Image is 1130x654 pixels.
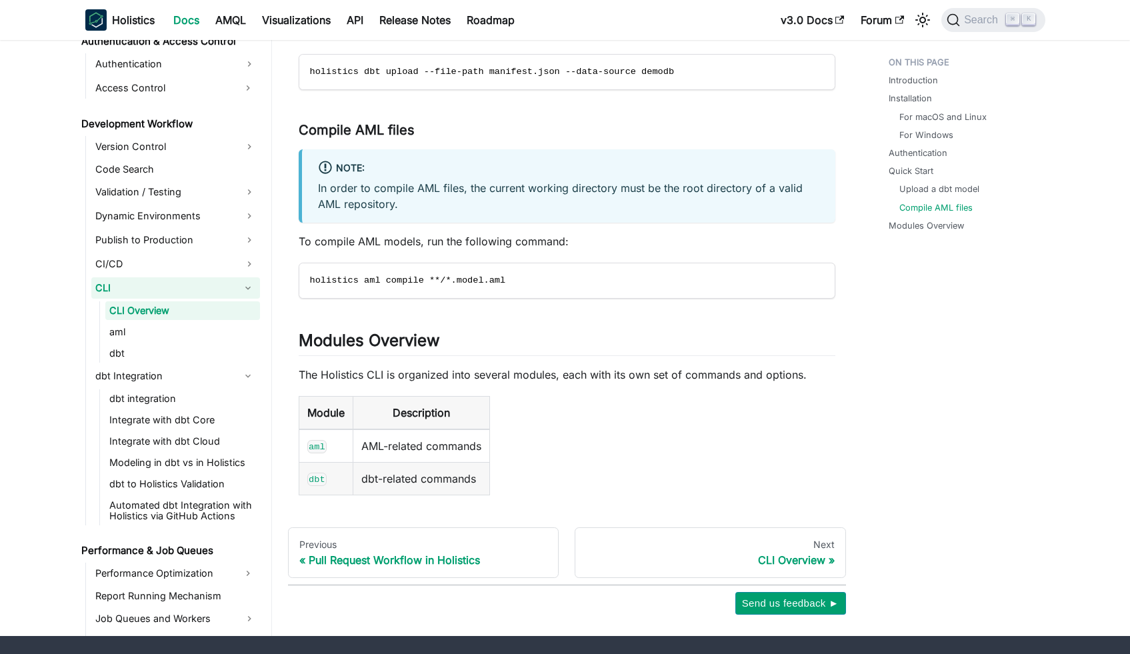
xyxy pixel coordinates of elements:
a: API [339,9,371,31]
a: Development Workflow [77,115,260,133]
button: Collapse sidebar category 'dbt Integration' [236,365,260,387]
a: aml [307,439,327,453]
kbd: K [1022,13,1035,25]
td: dbt-related commands [353,463,489,495]
img: Holistics [85,9,107,31]
a: PreviousPull Request Workflow in Holistics [288,527,559,578]
b: Holistics [112,12,155,28]
a: Visualizations [254,9,339,31]
div: CLI Overview [586,553,835,567]
a: Docs [165,9,207,31]
button: Collapse sidebar category 'CLI' [236,277,260,299]
a: Access Control [91,77,236,99]
nav: Docs pages [288,527,846,578]
a: Upload a dbt model [899,183,979,195]
h3: Compile AML files [299,122,835,139]
a: Installation [889,92,932,105]
a: Quick Start [889,165,933,177]
a: Authentication [91,53,260,75]
a: dbt [105,344,260,363]
a: Validation / Testing [91,181,260,203]
a: Authentication [889,147,947,159]
a: HolisticsHolistics [85,9,155,31]
a: aml [105,323,260,341]
a: Roadmap [459,9,523,31]
p: To compile AML models, run the following command: [299,233,835,249]
a: CI/CD [91,253,260,275]
td: AML-related commands [353,429,489,463]
code: aml [307,440,327,453]
div: Previous [299,539,548,551]
a: Compile AML files [899,201,973,214]
div: Pull Request Workflow in Holistics [299,553,548,567]
a: For macOS and Linux [899,111,987,123]
a: Job Queues and Workers [91,608,260,629]
a: v3.0 Docs [773,9,853,31]
a: dbt to Holistics Validation [105,475,260,493]
button: Switch between dark and light mode (currently light mode) [912,9,933,31]
a: Automated dbt Integration with Holistics via GitHub Actions [105,496,260,525]
span: holistics aml compile **/*.model.aml [310,275,506,285]
span: Send us feedback ► [742,595,839,612]
a: dbt [307,472,327,485]
a: Forum [853,9,912,31]
nav: Docs sidebar [72,22,272,636]
a: Modeling in dbt vs in Holistics [105,453,260,472]
a: Code Search [91,160,260,179]
a: Integrate with dbt Core [105,411,260,429]
a: For Windows [899,129,953,141]
div: Next [586,539,835,551]
button: Search (Command+K) [941,8,1045,32]
span: Search [960,14,1006,26]
a: Dynamic Environments [91,205,260,227]
a: Publish to Production [91,229,260,251]
a: Performance & Job Queues [77,541,260,560]
a: Report Running Mechanism [91,587,260,605]
a: Version Control [91,136,260,157]
a: Integrate with dbt Cloud [105,432,260,451]
a: Release Notes [371,9,459,31]
button: Expand sidebar category 'Access Control' [236,77,260,99]
a: dbt integration [105,389,260,408]
div: Note: [318,160,819,177]
a: NextCLI Overview [575,527,846,578]
a: Aggregate Awareness [91,632,260,653]
button: Expand sidebar category 'Performance Optimization' [236,563,260,584]
a: Authentication & Access Control [77,32,260,51]
a: CLI Overview [105,301,260,320]
th: Module [299,397,353,430]
span: holistics dbt upload --file-path manifest.json --data-source demodb [310,67,675,77]
p: In order to compile AML files, the current working directory must be the root directory of a vali... [318,180,819,212]
th: Description [353,397,489,430]
a: CLI [91,277,236,299]
code: dbt [307,473,327,486]
a: Modules Overview [889,219,964,232]
a: AMQL [207,9,254,31]
h2: Modules Overview [299,331,835,356]
a: Introduction [889,74,938,87]
a: Performance Optimization [91,563,236,584]
kbd: ⌘ [1006,13,1019,25]
p: The Holistics CLI is organized into several modules, each with its own set of commands and options. [299,367,835,383]
button: Send us feedback ► [735,592,846,615]
a: dbt Integration [91,365,236,387]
